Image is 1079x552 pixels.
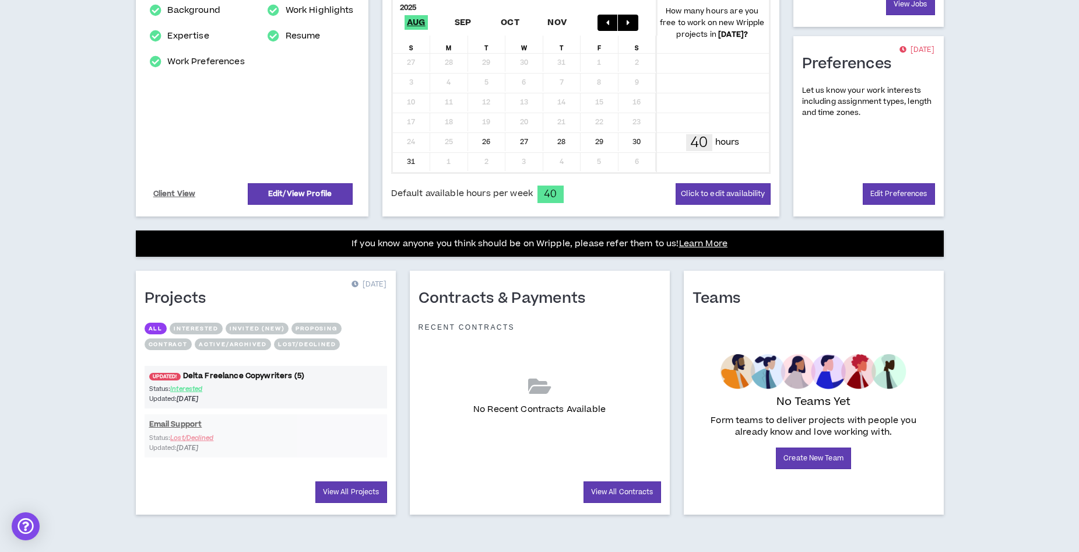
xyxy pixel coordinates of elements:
span: UPDATED! [149,373,181,380]
div: M [430,36,468,53]
b: 2025 [400,2,417,13]
p: How many hours are you free to work on new Wripple projects in [656,5,769,40]
div: S [393,36,431,53]
a: Work Preferences [167,55,244,69]
button: Interested [170,323,223,334]
div: W [505,36,543,53]
p: No Teams Yet [776,394,851,410]
p: Let us know your work interests including assignment types, length and time zones. [802,85,935,119]
button: Click to edit availability [676,183,770,205]
a: Background [167,4,220,18]
div: S [618,36,656,53]
h1: Teams [693,289,750,308]
p: Updated: [149,394,266,404]
button: Contract [145,338,192,350]
a: Edit Preferences [863,183,935,205]
button: Invited (new) [226,323,289,334]
i: [DATE] [177,394,198,403]
div: F [581,36,618,53]
p: Status: [149,384,266,394]
a: Learn More [679,237,727,250]
button: Active/Archived [195,338,271,350]
button: All [145,323,167,334]
span: Nov [545,15,569,30]
span: Aug [405,15,428,30]
span: Oct [498,15,522,30]
p: No Recent Contracts Available [473,403,606,416]
a: Resume [286,29,321,43]
a: Create New Team [776,448,851,469]
p: Recent Contracts [419,323,515,332]
a: Expertise [167,29,209,43]
span: Default available hours per week [391,187,533,200]
p: hours [715,136,740,149]
button: Proposing [291,323,341,334]
h1: Projects [145,289,215,308]
span: Interested [170,385,202,393]
div: T [543,36,581,53]
a: Work Highlights [286,4,354,18]
p: [DATE] [352,279,386,291]
a: UPDATED!Delta Freelance Copywriters (5) [145,371,387,382]
div: Open Intercom Messenger [12,512,40,540]
h1: Contracts & Payments [419,289,595,308]
p: Form teams to deliver projects with people you already know and love working with. [697,415,930,438]
a: View All Contracts [584,481,661,503]
img: empty [720,354,906,389]
a: Client View [152,184,198,204]
p: If you know anyone you think should be on Wripple, please refer them to us! [352,237,727,251]
b: [DATE] ? [718,29,748,40]
p: [DATE] [899,44,934,56]
h1: Preferences [802,55,901,74]
a: Edit/View Profile [248,183,353,205]
button: Lost/Declined [274,338,340,350]
div: T [468,36,506,53]
a: View All Projects [315,481,387,503]
span: Sep [452,15,474,30]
